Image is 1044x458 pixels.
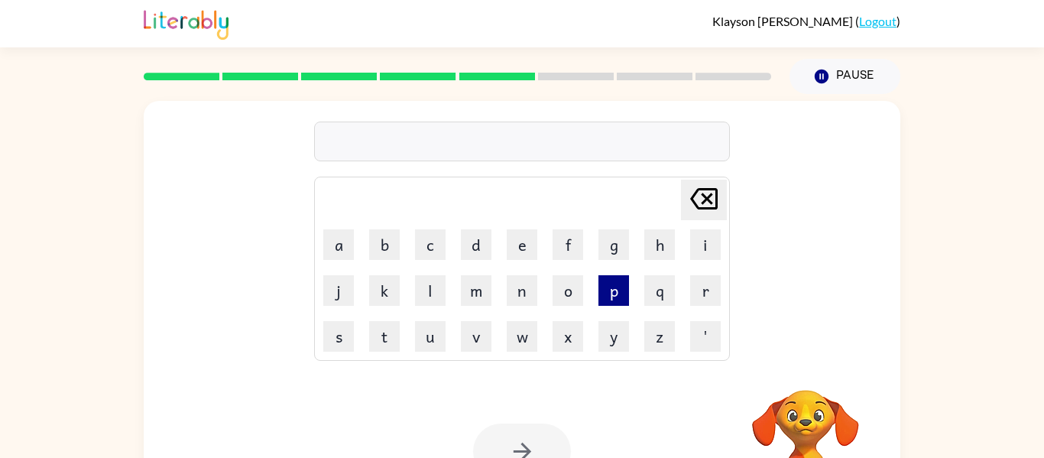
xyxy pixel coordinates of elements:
[507,275,537,306] button: n
[507,321,537,352] button: w
[553,229,583,260] button: f
[323,275,354,306] button: j
[553,275,583,306] button: o
[598,229,629,260] button: g
[598,321,629,352] button: y
[507,229,537,260] button: e
[323,229,354,260] button: a
[690,229,721,260] button: i
[712,14,900,28] div: ( )
[789,59,900,94] button: Pause
[644,275,675,306] button: q
[369,321,400,352] button: t
[644,229,675,260] button: h
[415,275,446,306] button: l
[323,321,354,352] button: s
[690,275,721,306] button: r
[461,321,491,352] button: v
[415,321,446,352] button: u
[690,321,721,352] button: '
[859,14,896,28] a: Logout
[712,14,855,28] span: Klayson [PERSON_NAME]
[144,6,229,40] img: Literably
[369,275,400,306] button: k
[461,229,491,260] button: d
[415,229,446,260] button: c
[461,275,491,306] button: m
[553,321,583,352] button: x
[598,275,629,306] button: p
[369,229,400,260] button: b
[644,321,675,352] button: z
